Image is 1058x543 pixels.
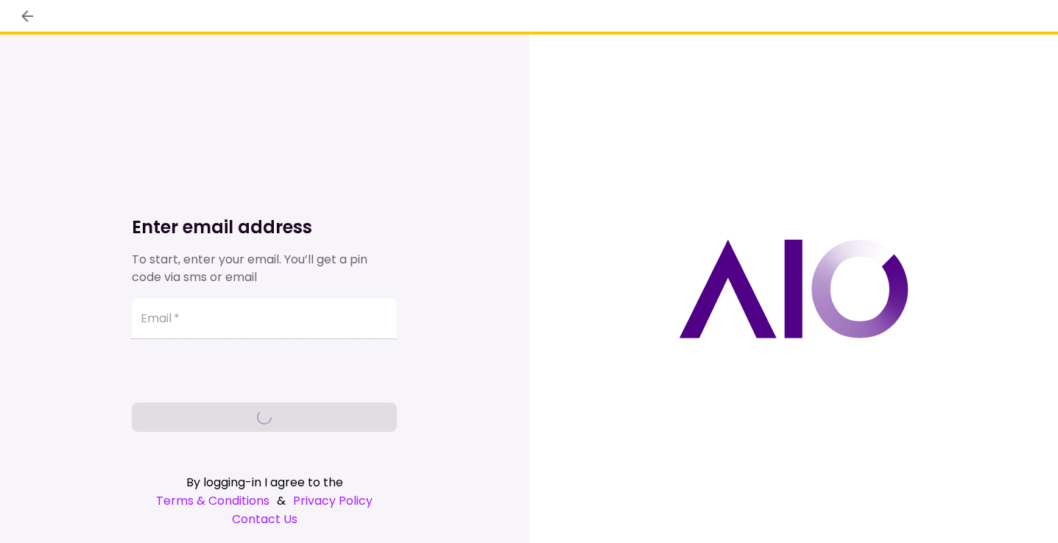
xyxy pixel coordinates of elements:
[132,491,397,510] div: &
[156,491,269,510] a: Terms & Conditions
[15,4,40,29] button: back
[132,251,397,286] div: To start, enter your email. You’ll get a pin code via sms or email
[132,510,397,528] a: Contact Us
[679,239,909,338] img: AIO logo
[132,473,397,491] div: By logging-in I agree to the
[293,491,373,510] a: Privacy Policy
[132,216,397,239] h1: Enter email address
